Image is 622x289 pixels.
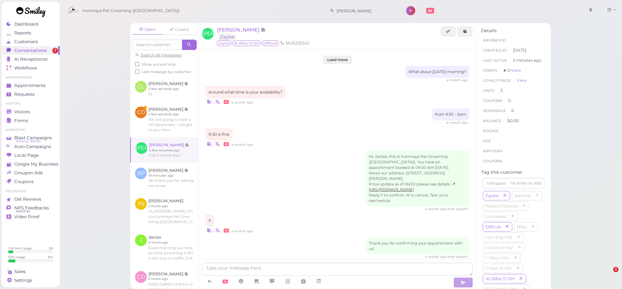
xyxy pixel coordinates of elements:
[8,255,25,259] div: SMS Usage
[142,62,176,67] span: Show unread only
[483,98,502,103] span: Coupons
[52,48,58,54] span: 1
[261,27,266,33] span: Note
[14,109,30,115] span: Visitors
[218,34,236,40] a: Zaylee
[232,40,261,46] span: 16-35lbs 13-15H
[446,78,468,82] span: 09/15/2025 11:23am
[483,68,497,73] span: Points
[425,255,447,259] span: 09/15/2025 12:20pm
[14,269,26,274] span: Sales
[279,40,311,46] li: 5625235342
[2,107,60,116] a: Visitors
[14,196,41,202] span: Get Reviews
[14,170,43,176] span: Groupon Ads
[483,119,503,123] span: Balance
[2,64,60,72] a: Workflows
[483,178,544,188] input: VIP,spam
[2,204,60,212] a: NPS Feedbacks NPS® 94
[262,40,279,46] span: Difficult
[2,212,60,221] a: Video Proof
[213,229,214,233] i: |
[484,256,511,260] span: 1-15lbs 1-12H
[14,278,32,283] span: Settings
[2,116,60,125] a: Forms
[447,207,468,211] span: from system
[2,133,60,142] a: Blast Campaigns Balance: $20.00
[481,170,546,175] div: Tag this customer
[8,246,32,250] div: Call Min. Usage
[425,207,447,211] span: 09/15/2025 12:20pm
[2,37,60,46] a: Customers
[14,179,34,184] span: Coupons
[2,75,60,80] li: Appointments
[483,129,499,133] span: Source
[14,214,40,220] span: Video Proof
[366,237,469,255] div: Thank you for confirming your appointment with us!
[205,128,233,141] div: 9:30 is fine
[481,106,546,116] li: 0
[217,27,261,33] span: [PERSON_NAME]
[16,139,40,144] span: Balance: $20.00
[484,214,508,219] span: Unwanted
[481,28,546,33] div: Details
[484,224,502,229] span: Difficult
[2,142,60,151] a: Auto Campaigns
[483,108,505,113] span: Referrals
[205,86,286,98] div: Around what time is your availability?
[503,68,521,73] span: ★ 0
[483,159,502,163] span: Coupons
[513,193,532,198] span: blacklist
[213,143,214,147] i: |
[2,189,60,194] li: Feedbacks
[510,180,541,186] div: hit enter to add
[517,78,527,83] a: View
[2,177,60,186] a: Coupons
[2,151,60,160] a: Local Page
[484,266,513,271] span: 1-15lbs 13-15H
[231,229,253,233] span: 09/15/2025 12:20pm
[483,88,494,93] span: Visits
[507,118,519,123] span: $0.00
[484,245,515,250] span: Cat Short Hair
[14,39,38,44] span: Customers
[511,68,521,73] a: View
[14,153,39,158] span: Local Page
[231,143,253,147] span: 09/15/2025 12:19pm
[135,53,181,57] a: Search all messages
[217,27,266,40] a: [PERSON_NAME] Zaylee
[135,62,139,66] input: Show unread only
[202,28,214,40] span: [PERSON_NAME]
[483,149,503,153] span: Birthday
[14,205,49,211] span: NPS Feedbacks
[613,267,618,272] span: 2
[2,20,60,29] a: Dashboard
[14,92,35,97] span: Requests
[483,48,507,53] span: Created At
[2,195,60,204] a: Get Reviews
[366,151,469,207] div: Hi, Janize, this is Ironmaya Pet Grooming ([GEOGRAPHIC_DATA]). You have an appointment booked at ...
[142,69,191,74] span: Last message by customer
[205,215,214,227] div: Y
[217,40,231,46] span: Zaylee
[205,141,469,147] div: •
[481,95,546,106] li: 0
[14,161,58,167] span: Google My Business
[2,101,60,106] li: Visitors
[14,135,52,141] span: Blast Campaigns
[2,46,60,55] a: Conversations 1
[484,276,516,281] span: 16-35lbs 13-15H
[132,40,182,50] input: Search customer
[516,224,528,229] span: Bites
[14,57,48,62] span: AI Receptionist
[231,100,253,105] span: 09/15/2025 12:19pm
[2,29,60,37] a: Reports
[48,255,53,259] div: 16 %
[2,267,60,276] a: Sales
[14,65,37,71] span: Workflows
[14,144,51,149] span: Auto Campaigns
[2,55,60,64] a: AI Receptionist
[2,160,60,169] a: Google My Business
[16,209,30,214] span: NPS® 94
[483,38,506,43] span: Member ID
